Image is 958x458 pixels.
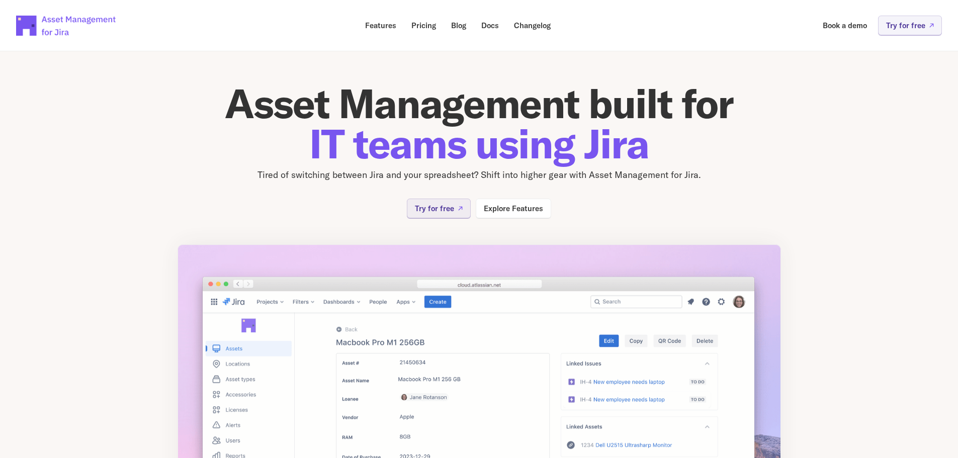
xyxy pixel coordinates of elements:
[484,205,543,212] p: Explore Features
[411,22,436,29] p: Pricing
[481,22,499,29] p: Docs
[407,199,471,218] a: Try for free
[886,22,925,29] p: Try for free
[476,199,551,218] a: Explore Features
[358,16,403,35] a: Features
[444,16,473,35] a: Blog
[309,118,649,169] span: IT teams using Jira
[178,83,781,164] h1: Asset Management built for
[514,22,551,29] p: Changelog
[823,22,867,29] p: Book a demo
[451,22,466,29] p: Blog
[507,16,558,35] a: Changelog
[404,16,443,35] a: Pricing
[178,168,781,182] p: Tired of switching between Jira and your spreadsheet? Shift into higher gear with Asset Managemen...
[878,16,942,35] a: Try for free
[365,22,396,29] p: Features
[816,16,874,35] a: Book a demo
[415,205,454,212] p: Try for free
[474,16,506,35] a: Docs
